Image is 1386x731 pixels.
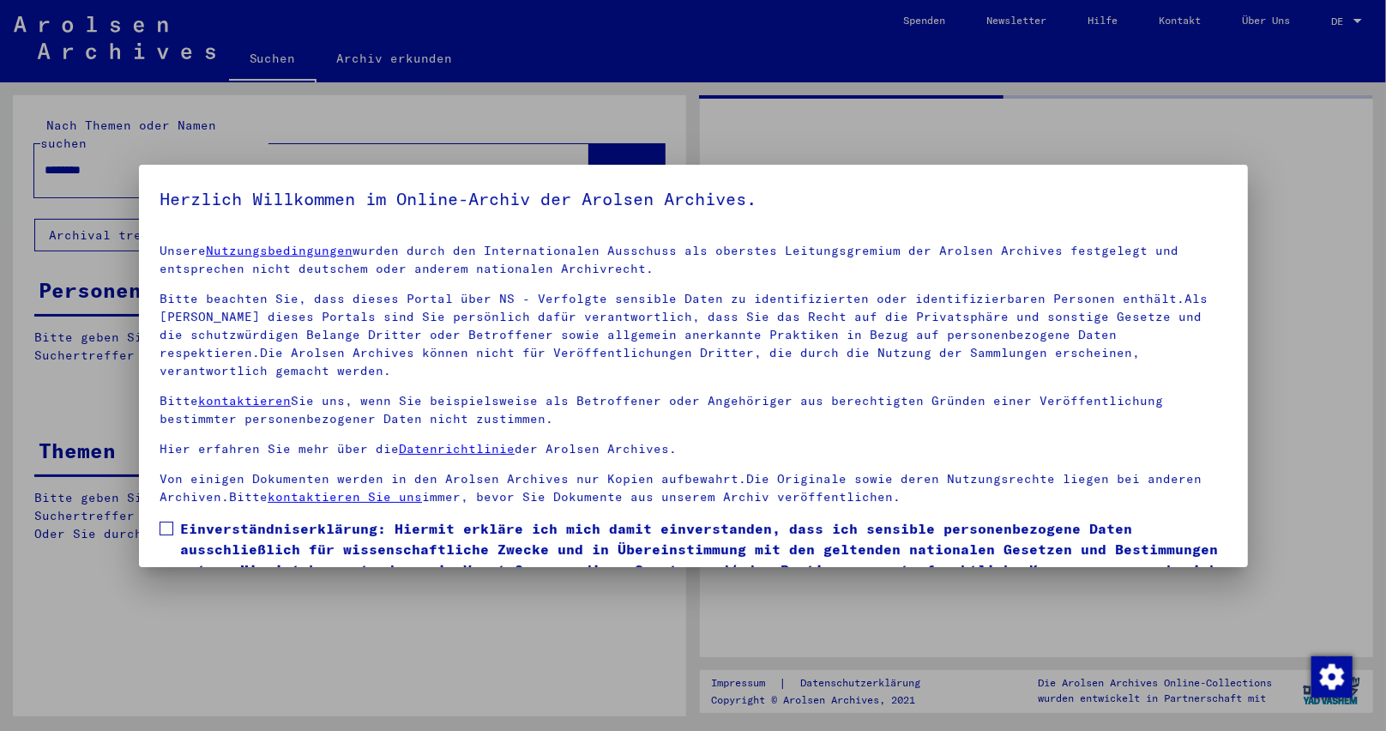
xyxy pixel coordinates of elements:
h5: Herzlich Willkommen im Online-Archiv der Arolsen Archives. [160,185,1227,213]
a: Nutzungsbedingungen [206,243,353,258]
p: Unsere wurden durch den Internationalen Ausschuss als oberstes Leitungsgremium der Arolsen Archiv... [160,242,1227,278]
img: Zustimmung ändern [1311,656,1353,698]
a: Datenrichtlinie [399,441,515,456]
span: Einverständniserklärung: Hiermit erkläre ich mich damit einverstanden, dass ich sensible personen... [180,518,1227,601]
a: kontaktieren Sie uns [268,489,422,504]
div: Zustimmung ändern [1311,655,1352,697]
p: Bitte Sie uns, wenn Sie beispielsweise als Betroffener oder Angehöriger aus berechtigten Gründen ... [160,392,1227,428]
a: kontaktieren [198,393,291,408]
p: Von einigen Dokumenten werden in den Arolsen Archives nur Kopien aufbewahrt.Die Originale sowie d... [160,470,1227,506]
p: Bitte beachten Sie, dass dieses Portal über NS - Verfolgte sensible Daten zu identifizierten oder... [160,290,1227,380]
p: Hier erfahren Sie mehr über die der Arolsen Archives. [160,440,1227,458]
